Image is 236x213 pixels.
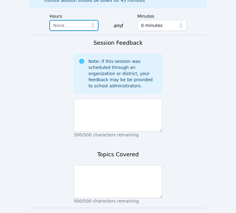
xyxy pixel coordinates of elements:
p: 500/500 characters remaining [74,198,162,204]
span: None [53,23,64,28]
span: 0 minutes [141,22,163,29]
button: 0 minutes [137,20,187,31]
div: and [113,22,122,29]
h3: Topics Covered [97,150,139,159]
h3: Session Feedback [93,39,142,47]
p: 500/500 characters remaining [74,132,162,138]
button: None [49,20,99,31]
div: Note: If this session was scheduled through an organization or district, your feedback may be be ... [88,58,157,89]
label: Hours [49,11,99,20]
label: Minutes [137,11,187,20]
